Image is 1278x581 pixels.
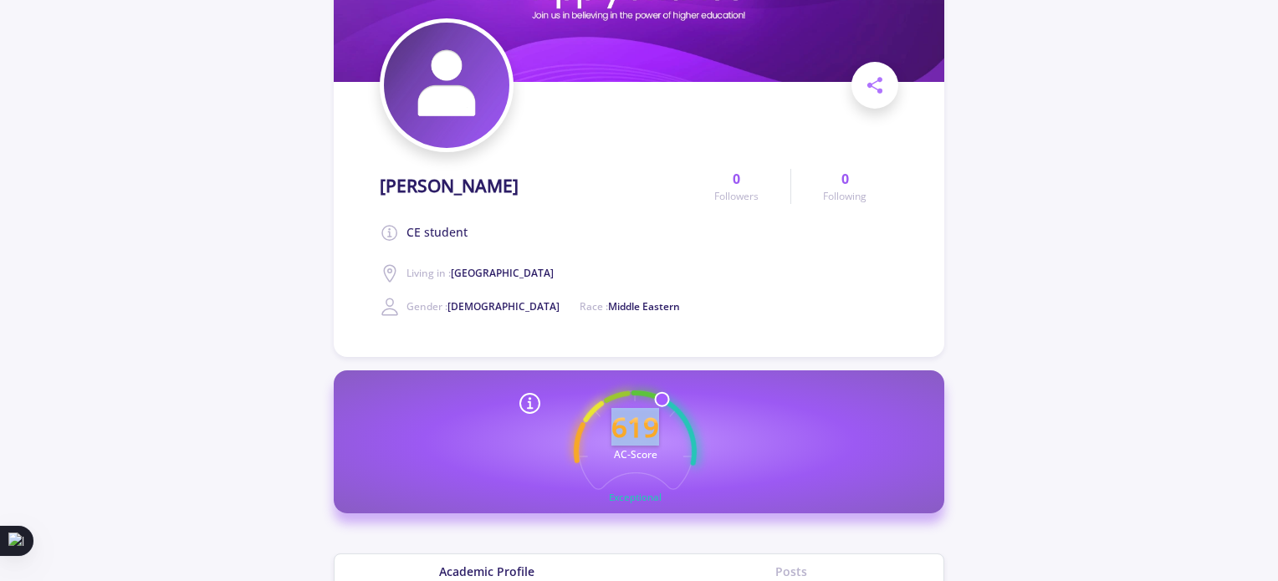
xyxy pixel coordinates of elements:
[790,169,898,204] a: 0Following
[608,299,680,313] span: Middle Eastern
[335,563,639,580] div: Academic Profile
[613,447,657,461] text: AC-Score
[380,176,519,196] h1: [PERSON_NAME]
[406,299,560,313] span: Gender :
[639,563,943,580] div: Posts
[580,299,680,313] span: Race :
[609,491,662,503] text: Exceptional
[384,23,509,148] img: Ehsan Garaaghajiavatar
[611,408,659,446] text: 619
[451,266,554,280] span: [GEOGRAPHIC_DATA]
[682,169,790,204] a: 0Followers
[733,169,740,189] span: 0
[714,189,759,204] span: Followers
[406,223,468,243] span: CE student
[841,169,849,189] span: 0
[406,266,554,280] span: Living in :
[823,189,866,204] span: Following
[447,299,560,313] span: [DEMOGRAPHIC_DATA]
